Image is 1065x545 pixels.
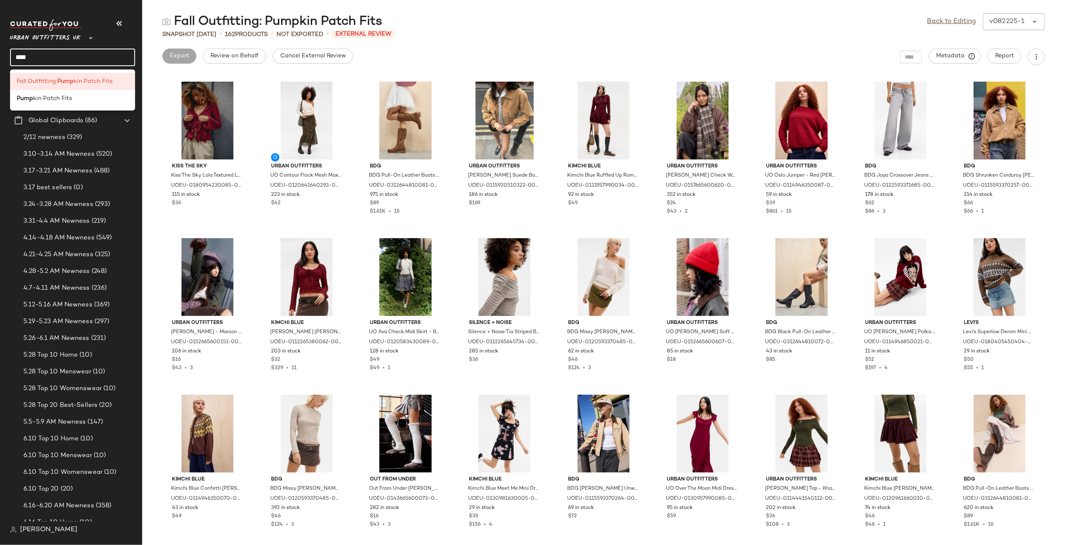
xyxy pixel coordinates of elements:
[190,365,193,371] span: 3
[23,334,90,343] span: 5.26-6.1 AM Newness
[172,513,182,520] span: $49
[28,99,66,109] span: All Products
[93,200,110,209] span: (293)
[858,395,943,473] img: 0120961660010_069_a2
[171,495,242,503] span: UOEU-0114946350070-000-020
[23,283,90,293] span: 4.7-4.11 AM Newness
[172,348,201,355] span: 106 in stock
[561,238,646,316] img: 0120593370485_036_a2
[963,329,1034,336] span: Levi's Superlow Denim Mini Skirt - Light Blue 24 at Urban Outfitters
[370,522,380,527] span: $43
[90,267,107,276] span: (248)
[865,209,874,214] span: $86
[23,451,92,460] span: 6.10 Top 10 Menswear
[210,53,259,59] span: Review on Behalf
[667,504,693,512] span: 95 in stock
[875,522,883,527] span: •
[23,417,86,427] span: 5.5-5.9 AM Newness
[568,504,594,512] span: 69 in stock
[936,52,974,60] span: Metadata
[568,356,578,364] span: $46
[865,348,890,355] span: 11 in stock
[23,468,102,477] span: 6.10 Top 10 Womenswear
[369,329,440,336] span: UO Ava Check Midi Skirt - Black XL at Urban Outfitters
[172,319,243,327] span: Urban Outfitters
[172,356,181,364] span: $16
[370,356,380,364] span: $49
[964,522,980,527] span: $1.61K
[369,172,440,180] span: BDG Pull-On Leather Boots - Tan UK 4 at Urban Outfitters
[462,82,547,159] img: 0115920510322_224_m
[765,485,837,493] span: [PERSON_NAME] Top - Khaki XL at Urban Outfitters
[370,348,399,355] span: 128 in stock
[72,183,82,193] span: (0)
[667,191,696,199] span: 352 in stock
[270,339,341,346] span: UOEU-0112265380062-000-061
[963,485,1034,493] span: BDG Pull-On Leather Boots - Brown UK 5 at Urban Outfitters
[370,209,386,214] span: $1.61K
[982,365,984,371] span: 1
[369,339,440,346] span: UOEU-0120583430089-000-009
[220,29,222,39] span: •
[369,485,440,493] span: Out From Under [PERSON_NAME] Organza-Trim Leg Warmers - Ivory at Urban Outfitters
[468,182,539,190] span: UOEU-0115920510322-000-224
[165,82,250,159] img: 0180954230085_060_a2
[23,484,59,494] span: 6.10 Top 20
[23,200,93,209] span: 3.24-3.28 AM Newness
[78,518,92,527] span: (10)
[23,317,93,326] span: 5.19-5.23 AM Newness
[102,468,117,477] span: (10)
[779,522,787,527] span: •
[270,172,341,180] span: UO Contour Flock Mesh Maxi Skirt - Brown S at Urban Outfitters
[271,522,283,527] span: $124
[27,82,60,92] span: Dashboard
[23,501,94,511] span: 6.16-6.20 AM Newness
[23,149,95,159] span: 3.10-3.14 AM Newness
[271,163,342,170] span: Urban Outfitters
[481,522,489,527] span: •
[567,182,638,190] span: UOEU-0131957990034-000-060
[766,348,793,355] span: 43 in stock
[666,329,737,336] span: UO [PERSON_NAME] Soft Knit Beanie - Red at Urban Outfitters
[865,504,891,512] span: 74 in stock
[92,166,110,176] span: (488)
[666,182,737,190] span: UOEU-0157665600620-000-020
[469,504,495,512] span: 29 in stock
[667,356,676,364] span: $18
[462,238,547,316] img: 0112265645734_029_a2
[667,348,694,355] span: 85 in stock
[765,495,837,503] span: UOEU-0114441540112-000-036
[270,495,341,503] span: UOEU-0120593370485-000-020
[963,182,1034,190] span: UOEU-0115593370257-000-225
[86,417,103,427] span: (147)
[884,365,888,371] span: 4
[370,504,399,512] span: 282 in stock
[291,522,294,527] span: 3
[568,163,639,170] span: Kimchi Blue
[982,209,984,214] span: 1
[364,395,448,473] img: 0143665600073_011_m
[766,522,779,527] span: $108
[468,339,539,346] span: UOEU-0112265645734-000-029
[23,300,92,310] span: 5.12-5.16 AM Newness
[973,209,982,214] span: •
[264,395,349,473] img: 0120593370485_020_a2
[766,191,792,199] span: 59 in stock
[588,365,591,371] span: 3
[90,334,106,343] span: (231)
[92,300,110,310] span: (369)
[90,216,106,226] span: (219)
[883,522,886,527] span: 1
[964,476,1035,483] span: BDG
[364,82,448,159] img: 0312644810081_224_m
[171,485,242,493] span: Kimchi Blue Confetti [PERSON_NAME] L at Urban Outfitters
[28,116,83,126] span: Global Clipboards
[666,339,737,346] span: UOEU-0152665600607-000-060
[865,163,936,170] span: BDG
[964,163,1035,170] span: BDG
[766,476,837,483] span: Urban Outfitters
[23,233,95,243] span: 4.14-4.18 AM Newness
[580,365,588,371] span: •
[864,339,935,346] span: UOEU-0114946850021-000-262
[273,49,353,64] button: Cancel External Review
